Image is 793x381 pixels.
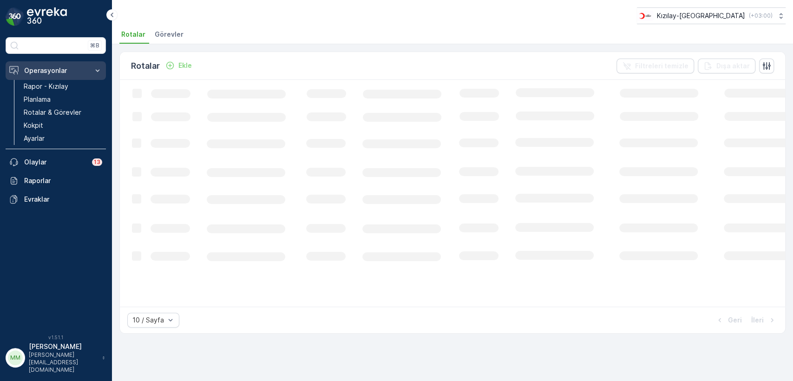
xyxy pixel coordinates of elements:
[750,315,778,326] button: İleri
[749,12,773,20] p: ( +03:00 )
[29,342,98,351] p: [PERSON_NAME]
[20,80,106,93] a: Rapor - Kızılay
[698,59,755,73] button: Dışa aktar
[24,121,43,130] p: Kokpit
[728,315,742,325] p: Geri
[20,106,106,119] a: Rotalar & Görevler
[20,93,106,106] a: Planlama
[24,158,86,167] p: Olaylar
[6,7,24,26] img: logo
[121,30,145,39] span: Rotalar
[6,335,106,340] span: v 1.51.1
[94,158,100,166] p: 13
[6,61,106,80] button: Operasyonlar
[24,66,87,75] p: Operasyonlar
[6,171,106,190] a: Raporlar
[162,60,196,71] button: Ekle
[90,42,99,49] p: ⌘B
[131,59,160,72] p: Rotalar
[657,11,745,20] p: Kızılay-[GEOGRAPHIC_DATA]
[24,82,68,91] p: Rapor - Kızılay
[6,190,106,209] a: Evraklar
[635,61,688,71] p: Filtreleri temizle
[24,108,81,117] p: Rotalar & Görevler
[751,315,764,325] p: İleri
[155,30,184,39] span: Görevler
[616,59,694,73] button: Filtreleri temizle
[6,342,106,374] button: MM[PERSON_NAME][PERSON_NAME][EMAIL_ADDRESS][DOMAIN_NAME]
[24,134,45,143] p: Ayarlar
[20,132,106,145] a: Ayarlar
[20,119,106,132] a: Kokpit
[637,7,786,24] button: Kızılay-[GEOGRAPHIC_DATA](+03:00)
[6,153,106,171] a: Olaylar13
[24,95,51,104] p: Planlama
[27,7,67,26] img: logo_dark-DEwI_e13.png
[716,61,750,71] p: Dışa aktar
[8,350,23,365] div: MM
[24,176,102,185] p: Raporlar
[24,195,102,204] p: Evraklar
[714,315,743,326] button: Geri
[637,11,653,21] img: k%C4%B1z%C4%B1lay.png
[29,351,98,374] p: [PERSON_NAME][EMAIL_ADDRESS][DOMAIN_NAME]
[178,61,192,70] p: Ekle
